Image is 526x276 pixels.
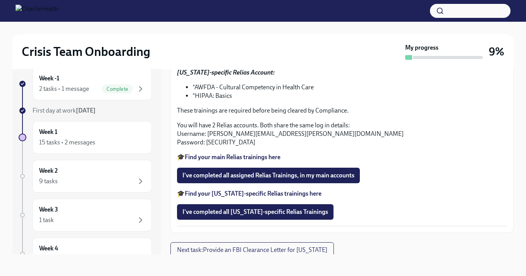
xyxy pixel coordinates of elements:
p: These trainings are required before being cleared by Compliance. [177,106,507,115]
strong: My progress [405,43,438,52]
a: Week 4 [19,238,152,270]
h6: Week 1 [39,128,57,136]
a: Week -12 tasks • 1 messageComplete [19,68,152,100]
span: Next task : Provide an FBI Clearance Letter for [US_STATE] [177,246,327,254]
span: I've completed all assigned Relias Trainings, in my main accounts [182,172,354,179]
h2: Crisis Team Onboarding [22,44,150,59]
span: I've completed all [US_STATE]-specific Relias Trainings [182,208,328,216]
div: 2 tasks • 1 message [39,85,89,93]
li: *HIPAA: Basics [193,92,507,100]
a: Find your [US_STATE]-specific Relias trainings here [185,190,321,197]
a: Week 29 tasks [19,160,152,193]
img: CharlieHealth [15,5,58,17]
h6: Week -1 [39,74,59,83]
h3: 9% [489,45,504,59]
button: I've completed all [US_STATE]-specific Relias Trainings [177,204,333,220]
p: 🎓 [177,189,507,198]
strong: [DATE] [76,107,96,114]
span: Complete [102,86,133,92]
div: 1 task [39,216,54,224]
p: You will have 2 Relias accounts. Both share the same log in details: Username: [PERSON_NAME][EMAI... [177,121,507,147]
a: Week 115 tasks • 2 messages [19,121,152,154]
span: First day at work [33,107,96,114]
a: Find your main Relias trainings here [185,153,280,161]
strong: [US_STATE]-specific Relias Account: [177,69,275,76]
h6: Week 2 [39,167,58,175]
div: 9 tasks [39,177,58,186]
p: 🎓 [177,153,507,161]
div: 15 tasks • 2 messages [39,138,95,147]
button: Next task:Provide an FBI Clearance Letter for [US_STATE] [170,242,334,258]
button: I've completed all assigned Relias Trainings, in my main accounts [177,168,360,183]
a: First day at work[DATE] [19,106,152,115]
li: *AWFDA - Cultural Competency in Health Care [193,83,507,92]
h6: Week 4 [39,244,58,253]
h6: Week 3 [39,205,58,214]
a: Week 31 task [19,199,152,231]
